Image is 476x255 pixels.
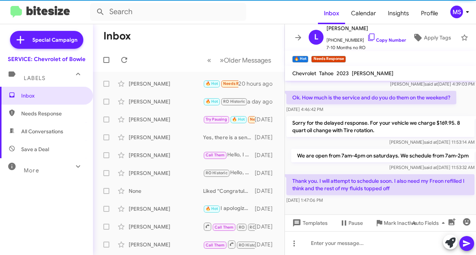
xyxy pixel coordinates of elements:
[203,187,255,195] div: Liked “Congratulations! That information should be from the warranty company”
[425,81,438,87] span: said at
[215,52,276,68] button: Next
[424,165,437,170] span: said at
[206,81,218,86] span: 🔥 Hot
[255,205,279,213] div: [DATE]
[206,206,218,211] span: 🔥 Hot
[327,44,406,51] span: 7-10 Months no RO
[129,80,203,87] div: [PERSON_NAME]
[203,240,255,249] div: We do and it looks available all throughout the day, What time works for you.
[291,149,475,162] p: We are open from 7am-4pm on saturdays. We schedule from 7am-2pm
[203,52,216,68] button: Previous
[327,24,406,33] span: [PERSON_NAME]
[369,216,422,230] button: Mark Inactive
[103,30,131,42] h1: Inbox
[223,81,255,86] span: Needs Response
[232,117,245,122] span: 🔥 Hot
[424,31,451,44] span: Apply Tags
[390,81,475,87] span: [PERSON_NAME] [DATE] 4:39:03 PM
[318,3,345,24] a: Inbox
[129,134,203,141] div: [PERSON_NAME]
[255,223,279,230] div: [DATE]
[129,98,203,105] div: [PERSON_NAME]
[223,99,245,104] span: RO Historic
[21,128,63,135] span: All Conversations
[129,152,203,159] div: [PERSON_NAME]
[203,169,255,177] div: Hello, Chevrolet recommends service every 5,000 to 6,000 miles or 6 months. Unless you have servi...
[291,216,328,230] span: Templates
[238,80,279,87] div: 20 hours ago
[384,216,416,230] span: Mark Inactive
[129,116,203,123] div: [PERSON_NAME]
[129,223,203,230] div: [PERSON_NAME]
[32,36,77,44] span: Special Campaign
[129,241,203,248] div: [PERSON_NAME]
[203,52,276,68] nav: Page navigation example
[203,204,255,213] div: I apologize for the delay, did you still need to schedule?
[206,99,218,104] span: 🔥 Hot
[327,33,406,44] span: [PHONE_NUMBER]
[352,70,393,77] span: [PERSON_NAME]
[337,70,349,77] span: 2023
[21,110,84,117] span: Needs Response
[215,225,234,230] span: Call Them
[203,222,255,231] div: Inbound Call
[292,56,308,63] small: 🔥 Hot
[311,56,345,63] small: Needs Response
[206,153,225,157] span: Call Them
[285,216,334,230] button: Templates
[247,98,279,105] div: a day ago
[239,225,245,230] span: RO
[382,3,415,24] a: Insights
[389,165,475,170] span: [PERSON_NAME] [DATE] 11:53:32 AM
[224,56,271,64] span: Older Messages
[203,151,255,159] div: Hello, I am sorry for the delayed response. Has anyone gave you a call back?
[286,116,475,137] p: Sorry for the delayed response. For your vehicle we charge $169.95. 8 quart oil change with Tire ...
[255,241,279,248] div: [DATE]
[250,117,282,122] span: Needs Response
[129,205,203,213] div: [PERSON_NAME]
[319,70,334,77] span: Tahoe
[406,31,457,44] button: Apply Tags
[406,216,454,230] button: Auto Fields
[444,6,468,18] button: MS
[90,3,246,21] input: Search
[450,6,463,18] div: MS
[10,31,83,49] a: Special Campaign
[203,115,255,124] div: Can you update me on the seatbelt part ?
[207,55,211,65] span: «
[255,152,279,159] div: [DATE]
[286,106,323,112] span: [DATE] 4:46:42 PM
[286,91,456,104] p: Ok. How much is the service and do you do them on the weekend?
[206,243,225,248] span: Call Them
[286,174,475,195] p: Thank you. I will attempt to schedule soon. I also need my Freon refilled I think and the rest of...
[8,55,86,63] div: SERVICE: Chevrolet of Bowie
[24,167,39,174] span: More
[348,216,363,230] span: Pause
[412,216,448,230] span: Auto Fields
[129,187,203,195] div: None
[255,116,279,123] div: [DATE]
[389,139,475,145] span: [PERSON_NAME] [DATE] 11:53:14 AM
[203,134,255,141] div: Yes, there is a sensor and calibration that needs to be done. $190.00 in labor and the sensor is ...
[415,3,444,24] a: Profile
[21,146,49,153] span: Save a Deal
[367,37,406,43] a: Copy Number
[21,92,84,99] span: Inbox
[345,3,382,24] a: Calendar
[286,197,323,203] span: [DATE] 1:47:06 PM
[203,79,238,88] div: Thank you. I will attempt to schedule soon. I also need my Freon refilled I think and the rest of...
[314,31,318,43] span: L
[255,187,279,195] div: [DATE]
[424,139,437,145] span: said at
[334,216,369,230] button: Pause
[239,243,261,248] span: RO Historic
[206,170,228,175] span: RO Historic
[220,55,224,65] span: »
[24,75,45,82] span: Labels
[292,70,316,77] span: Chevrolet
[255,134,279,141] div: [DATE]
[255,169,279,177] div: [DATE]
